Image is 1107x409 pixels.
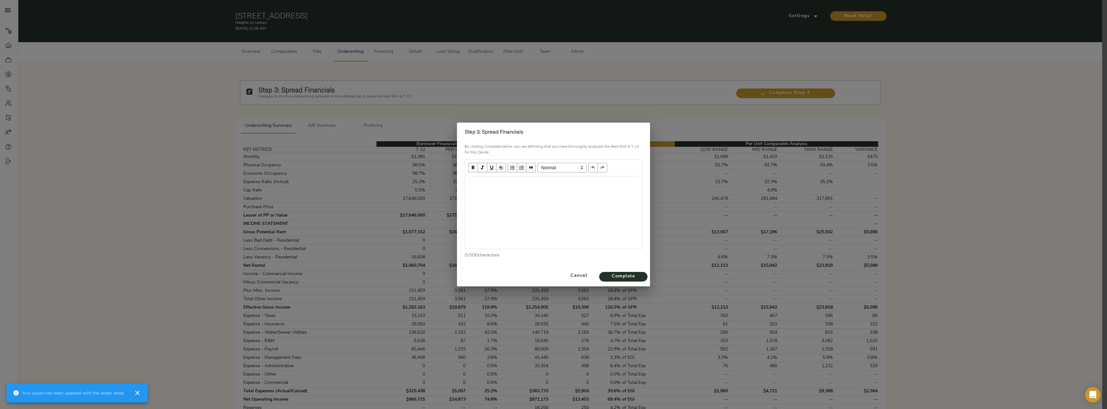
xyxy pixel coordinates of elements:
[1085,387,1101,403] div: Open Intercom Messenger
[13,387,125,399] div: Your quote has been updated with the latest rates.
[588,163,598,172] button: Undo
[526,163,536,172] button: Blockquote
[598,163,607,172] button: Redo
[468,163,478,172] button: Bold
[517,163,526,172] button: OL
[507,163,517,172] button: UL
[465,144,642,155] p: By clicking Complete below, you are affirming that you have thoroughly analyzed the Rent Roll & T...
[478,163,487,172] button: Italic
[564,272,594,280] span: Cancel
[465,128,523,135] strong: Step 3: Spread Financials
[537,163,587,172] select: Block type
[537,163,587,172] span: Normal
[487,163,497,172] button: Underline
[606,273,641,281] span: Complete
[465,177,642,190] div: Edit text
[561,268,597,284] button: Cancel
[497,163,506,172] button: Strikethrough
[599,272,647,282] button: Complete
[465,252,642,258] p: 0 / 500 characters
